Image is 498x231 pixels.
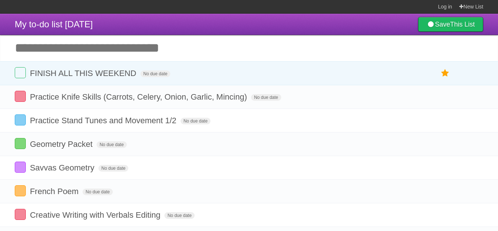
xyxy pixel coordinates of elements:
[164,212,194,219] span: No due date
[30,163,96,172] span: Savvas Geometry
[418,17,483,32] a: SaveThis List
[15,19,93,29] span: My to-do list [DATE]
[251,94,281,101] span: No due date
[438,67,452,79] label: Star task
[15,67,26,78] label: Done
[30,69,138,78] span: FINISH ALL THIS WEEKEND
[15,91,26,102] label: Done
[98,165,128,172] span: No due date
[30,210,162,220] span: Creative Writing with Verbals Editing
[450,21,475,28] b: This List
[181,118,210,124] span: No due date
[97,141,126,148] span: No due date
[15,138,26,149] label: Done
[30,92,249,101] span: Practice Knife Skills (Carrots, Celery, Onion, Garlic, Mincing)
[140,70,170,77] span: No due date
[15,162,26,173] label: Done
[30,139,94,149] span: Geometry Packet
[30,187,80,196] span: French Poem
[15,185,26,196] label: Done
[15,209,26,220] label: Done
[15,114,26,125] label: Done
[83,189,112,195] span: No due date
[30,116,178,125] span: Practice Stand Tunes and Movement 1/2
